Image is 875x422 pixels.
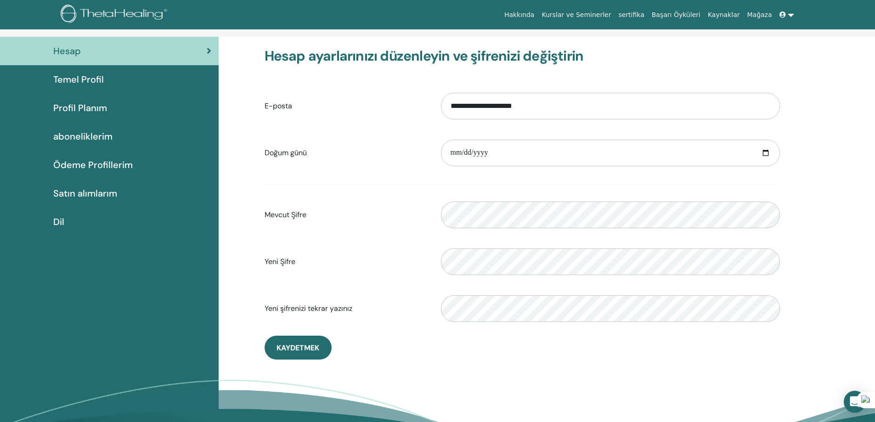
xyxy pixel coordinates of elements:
[648,6,704,23] a: Başarı Öyküleri
[258,253,434,270] label: Yeni Şifre
[53,215,64,229] span: Dil
[53,129,113,143] span: aboneliklerim
[53,186,117,200] span: Satın alımlarım
[265,336,332,360] button: Kaydetmek
[61,5,170,25] img: logo.png
[844,391,866,413] div: Open Intercom Messenger
[258,300,434,317] label: Yeni şifrenizi tekrar yazınız
[53,101,107,115] span: Profil Planım
[258,144,434,162] label: Doğum günü
[53,73,104,86] span: Temel Profil
[501,6,538,23] a: Hakkında
[53,158,133,172] span: Ödeme Profillerim
[53,44,81,58] span: Hesap
[258,97,434,115] label: E-posta
[277,343,319,353] span: Kaydetmek
[704,6,744,23] a: Kaynaklar
[258,206,434,224] label: Mevcut Şifre
[615,6,648,23] a: sertifika
[265,48,780,64] h3: Hesap ayarlarınızı düzenleyin ve şifrenizi değiştirin
[743,6,775,23] a: Mağaza
[538,6,615,23] a: Kurslar ve Seminerler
